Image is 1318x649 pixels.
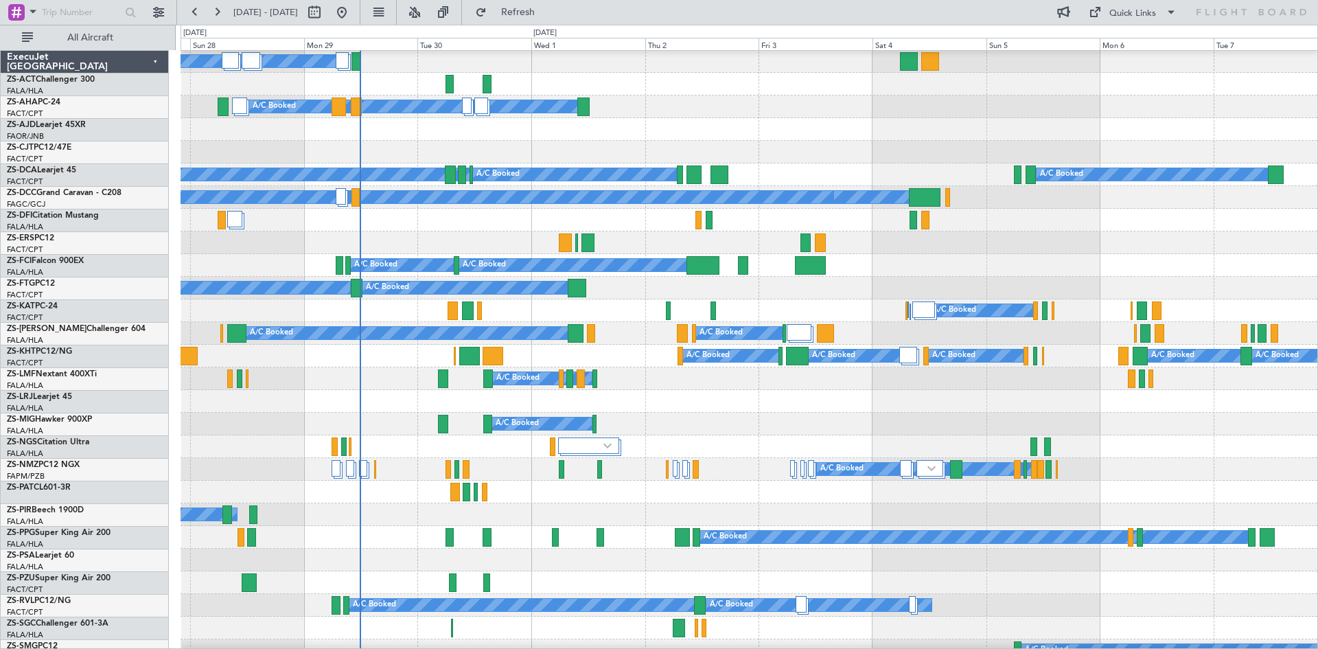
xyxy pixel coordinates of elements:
input: Trip Number [42,2,121,23]
span: ZS-KAT [7,302,35,310]
a: FACT/CPT [7,358,43,368]
span: ZS-PIR [7,506,32,514]
span: ZS-LRJ [7,393,33,401]
a: ZS-MIGHawker 900XP [7,415,92,424]
a: ZS-NGSCitation Ultra [7,438,89,446]
span: ZS-ACT [7,76,36,84]
div: A/C Booked [932,345,975,366]
a: FALA/HLA [7,267,43,277]
span: Refresh [489,8,547,17]
a: FACT/CPT [7,109,43,119]
div: A/C Booked [820,459,864,479]
img: arrow-gray.svg [927,466,936,471]
span: ZS-AJD [7,121,36,129]
div: [DATE] [183,27,207,39]
span: ZS-PSA [7,551,35,560]
button: Quick Links [1082,1,1183,23]
span: [DATE] - [DATE] [233,6,298,19]
a: ZS-PZUSuper King Air 200 [7,574,111,582]
div: A/C Booked [366,277,409,298]
a: ZS-NMZPC12 NGX [7,461,80,469]
div: Tue 30 [417,38,531,50]
a: FACT/CPT [7,312,43,323]
span: ZS-NGS [7,438,37,446]
a: FACT/CPT [7,584,43,595]
a: FACT/CPT [7,177,43,187]
a: FALA/HLA [7,630,43,640]
a: FALA/HLA [7,539,43,549]
a: FALA/HLA [7,403,43,413]
a: ZS-PSALearjet 60 [7,551,74,560]
a: FALA/HLA [7,380,43,391]
div: Fri 3 [759,38,872,50]
a: ZS-FTGPC12 [7,280,55,288]
a: ZS-LRJLearjet 45 [7,393,72,401]
div: A/C Booked [812,345,855,366]
a: FALA/HLA [7,426,43,436]
a: FALA/HLA [7,86,43,96]
a: ZS-DFICitation Mustang [7,212,99,220]
span: All Aircraft [36,33,145,43]
span: ZS-ERS [7,234,34,242]
span: ZS-PPG [7,529,35,537]
a: FALA/HLA [7,448,43,459]
div: A/C Booked [253,96,296,117]
div: A/C Booked [1151,345,1194,366]
a: ZS-ERSPC12 [7,234,54,242]
a: ZS-AHAPC-24 [7,98,60,106]
a: FACT/CPT [7,154,43,164]
div: A/C Booked [704,527,747,547]
a: ZS-LMFNextant 400XTi [7,370,97,378]
div: A/C Booked [353,595,396,615]
button: Refresh [469,1,551,23]
div: A/C Booked [686,345,730,366]
a: ZS-AJDLearjet 45XR [7,121,86,129]
div: A/C Booked [496,413,539,434]
div: A/C Booked [476,164,520,185]
a: FALA/HLA [7,516,43,527]
a: ZS-KATPC-24 [7,302,58,310]
div: Sun 28 [190,38,304,50]
a: FALA/HLA [7,562,43,572]
div: A/C Booked [1256,345,1299,366]
div: A/C Booked [250,323,293,343]
a: ZS-SGCChallenger 601-3A [7,619,108,628]
div: A/C Booked [1040,164,1083,185]
span: ZS-PZU [7,574,35,582]
div: Thu 2 [645,38,759,50]
div: A/C Booked [933,300,976,321]
a: FALA/HLA [7,222,43,232]
a: ZS-PPGSuper King Air 200 [7,529,111,537]
span: ZS-SGC [7,619,36,628]
div: Mon 29 [304,38,418,50]
span: ZS-NMZ [7,461,38,469]
div: Wed 1 [531,38,645,50]
a: ZS-FCIFalcon 900EX [7,257,84,265]
a: FACT/CPT [7,244,43,255]
span: ZS-PAT [7,483,34,492]
a: ZS-DCALearjet 45 [7,166,76,174]
a: FACT/CPT [7,607,43,617]
div: Sun 5 [986,38,1100,50]
a: ZS-ACTChallenger 300 [7,76,95,84]
span: ZS-DFI [7,212,32,220]
span: ZS-FCI [7,257,32,265]
a: ZS-PATCL601-3R [7,483,71,492]
a: ZS-DCCGrand Caravan - C208 [7,189,122,197]
a: ZS-PIRBeech 1900D [7,506,84,514]
div: Mon 6 [1100,38,1214,50]
div: A/C Booked [496,368,540,389]
a: FALA/HLA [7,335,43,345]
div: Quick Links [1109,7,1156,21]
span: ZS-AHA [7,98,38,106]
span: ZS-CJT [7,144,34,152]
span: ZS-RVL [7,597,34,605]
a: FAPM/PZB [7,471,45,481]
span: ZS-MIG [7,415,35,424]
span: ZS-LMF [7,370,36,378]
a: ZS-CJTPC12/47E [7,144,71,152]
div: A/C Booked [700,323,743,343]
span: ZS-KHT [7,348,36,356]
span: ZS-DCA [7,166,37,174]
div: A/C Booked [354,255,397,275]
